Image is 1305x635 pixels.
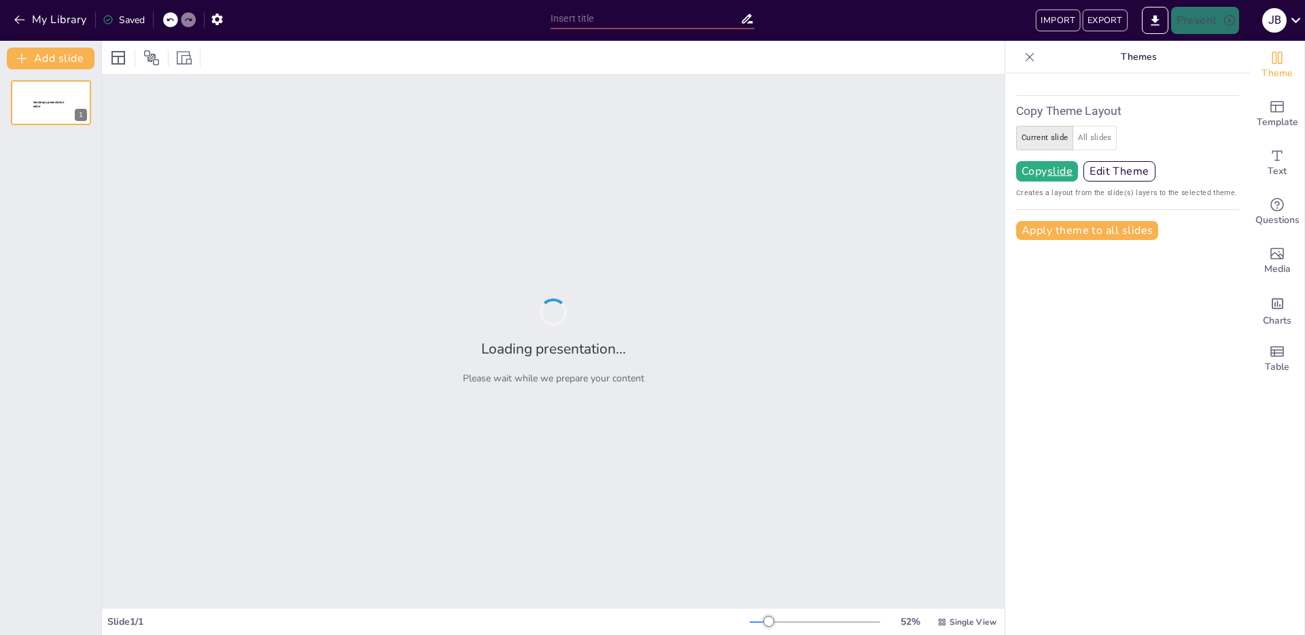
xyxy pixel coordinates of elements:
[950,617,996,628] span: Single View
[1016,221,1158,240] button: Apply theme to all slides
[1016,161,1078,182] button: Copyslide
[1250,90,1304,139] div: Add ready made slides
[107,47,129,69] div: Layout
[1263,313,1291,328] span: Charts
[174,47,194,69] div: Resize presentation
[1250,237,1304,286] div: Add images, graphics, shapes or video
[11,80,91,125] div: 1
[1073,126,1117,150] button: all slides
[107,615,750,628] div: Slide 1 / 1
[1016,187,1239,199] span: Creates a layout from the slide(s) layers to the selected theme.
[1261,66,1293,81] span: Theme
[1257,115,1298,130] span: Template
[1016,101,1239,120] h6: Copy Theme Layout
[1047,166,1073,177] u: slide
[1262,8,1287,33] div: J B
[1265,360,1289,375] span: Table
[551,9,740,29] input: Insert title
[1250,188,1304,237] div: Get real-time input from your audience
[143,50,160,66] span: Position
[1264,262,1291,277] span: Media
[1016,126,1073,150] button: current slide
[33,101,64,108] span: Sendsteps presentation editor
[7,48,94,69] button: Add slide
[1036,10,1080,31] button: IMPORT
[1250,334,1304,383] div: Add a table
[75,109,87,121] div: 1
[1041,41,1236,73] p: Themes
[1268,164,1287,179] span: Text
[103,14,145,27] div: Saved
[1082,10,1127,31] button: EXPORT
[10,9,92,31] button: My Library
[894,615,926,628] div: 52 %
[481,339,626,358] h2: Loading presentation...
[1262,7,1287,34] button: J B
[1255,213,1300,228] span: Questions
[1171,7,1239,34] button: Present
[1250,139,1304,188] div: Add text boxes
[1250,286,1304,334] div: Add charts and graphs
[463,372,644,385] p: Please wait while we prepare your content
[1250,41,1304,90] div: Change the overall theme
[1142,7,1168,34] button: Export to PowerPoint
[1083,161,1155,182] button: Edit Theme
[1016,126,1239,150] div: create layout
